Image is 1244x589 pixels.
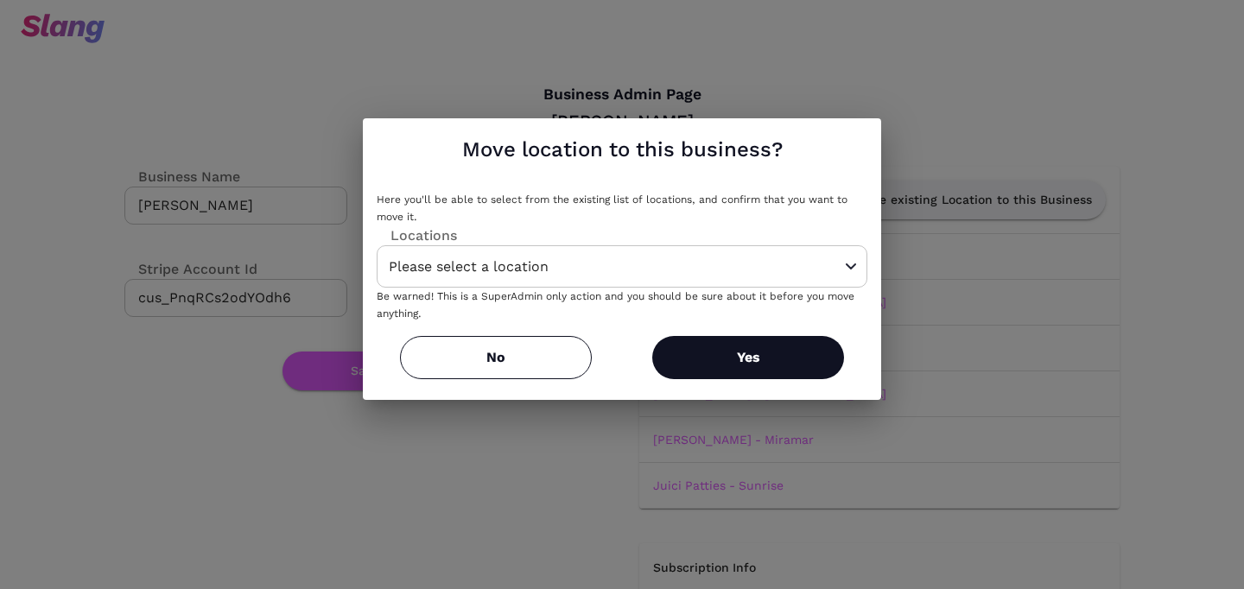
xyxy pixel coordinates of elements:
[841,256,861,277] button: Open
[462,132,783,167] h1: Move location to this business?
[377,288,867,322] div: Be warned! This is a SuperAdmin only action and you should be sure about it before you move anyth...
[377,225,457,245] label: Locations
[400,336,592,379] button: No
[377,191,867,225] div: Here you'll be able to select from the existing list of locations, and confirm that you want to m...
[652,336,844,379] button: Yes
